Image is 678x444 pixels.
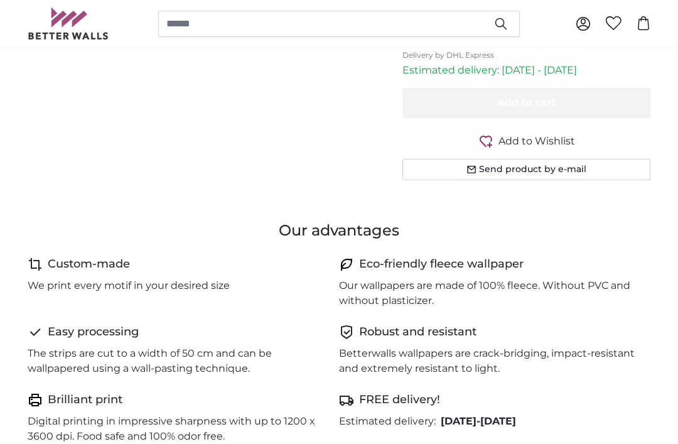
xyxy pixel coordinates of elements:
h4: FREE delivery! [359,391,440,409]
span: Add to cart [497,97,556,109]
p: Our wallpapers are made of 100% fleece. Without PVC and without plasticizer. [339,278,640,308]
button: Add to Wishlist [402,133,650,149]
h3: Our advantages [28,220,650,241]
button: Send product by e-mail [402,159,650,180]
b: - [441,415,516,427]
span: Add to Wishlist [498,134,575,149]
span: [DATE] [480,415,516,427]
p: Estimated delivery: [DATE] - [DATE] [402,63,650,78]
img: Betterwalls [28,8,109,40]
span: [DATE] [441,415,476,427]
h4: Brilliant print [48,391,122,409]
h4: Custom-made [48,256,130,273]
p: Delivery by DHL Express [402,50,650,60]
p: The strips are cut to a width of 50 cm and can be wallpapered using a wall-pasting technique. [28,346,329,376]
p: Estimated delivery: [339,414,436,429]
h4: Robust and resistant [359,323,476,341]
h4: Eco-friendly fleece wallpaper [359,256,524,273]
h4: Easy processing [48,323,139,341]
p: Betterwalls wallpapers are crack-bridging, impact-resistant and extremely resistant to light. [339,346,640,376]
button: Add to cart [402,88,650,118]
p: Digital printing in impressive sharpness with up to 1200 x 3600 dpi. Food safe and 100% odor free. [28,414,329,444]
p: We print every motif in your desired size [28,278,230,293]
